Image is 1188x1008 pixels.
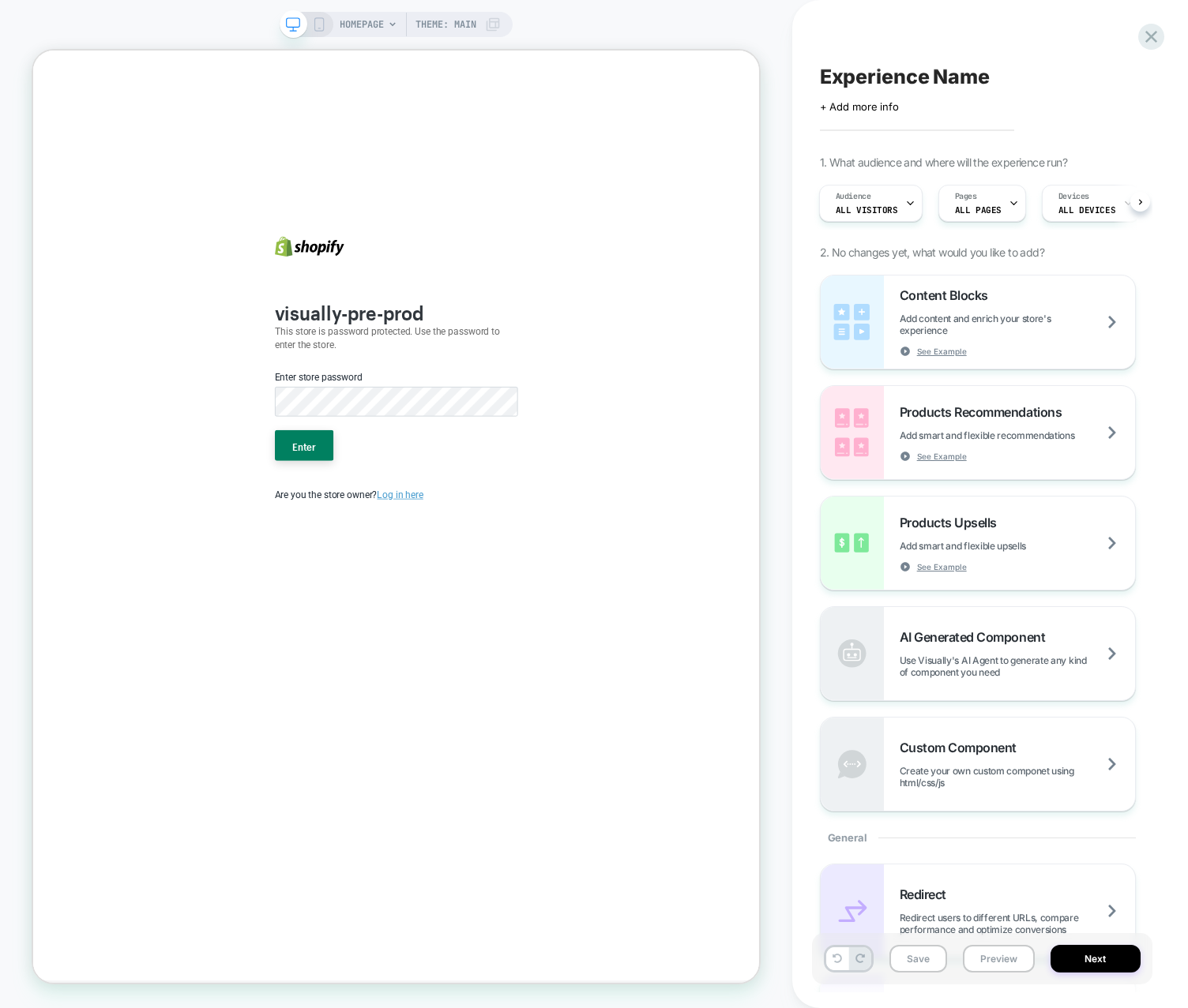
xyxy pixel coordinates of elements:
span: 1. What audience and where will the experience run? [820,156,1067,169]
span: ALL DEVICES [1058,204,1115,215]
span: Content Blocks [900,287,996,303]
button: Save [889,945,947,972]
span: Add content and enrich your store's experience [900,313,1135,336]
span: All Visitors [836,204,898,215]
span: Experience Name [820,65,990,88]
span: Custom Component [900,740,1024,755]
span: Products Recommendations [900,404,1070,420]
span: See Example [917,451,967,462]
span: Redirect [900,886,954,902]
button: Enter [322,506,400,547]
span: Add smart and flexible recommendations [900,429,1115,441]
button: Preview [963,945,1035,972]
span: 2. No changes yet, what would you like to add? [820,245,1044,259]
span: Create your own custom componet using html/css/js [900,765,1135,789]
a: Log in here [459,585,521,600]
span: Products Upsells [900,515,1005,530]
span: ALL PAGES [955,204,1002,215]
span: Theme: MAIN [415,12,476,37]
span: HOMEPAGE [340,12,384,37]
b: visually-pre-prod [322,327,521,366]
button: Next [1051,945,1141,972]
span: Add smart and flexible upsells [900,540,1066,552]
span: Are you the store owner? [322,585,521,600]
span: See Example [917,346,967,357]
span: Pages [955,191,977,202]
span: AI Generated Component [900,629,1053,645]
span: Use Visually's AI Agent to generate any kind of component you need [900,654,1135,678]
div: General [820,811,1136,864]
p: This store is password protected. Use the password to enter the store. [322,366,646,401]
span: Audience [836,191,871,202]
label: Enter store password [322,426,439,445]
span: See Example [917,561,967,572]
span: + Add more info [820,100,899,113]
span: Devices [1058,191,1089,202]
span: Redirect users to different URLs, compare performance and optimize conversions [900,912,1135,935]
